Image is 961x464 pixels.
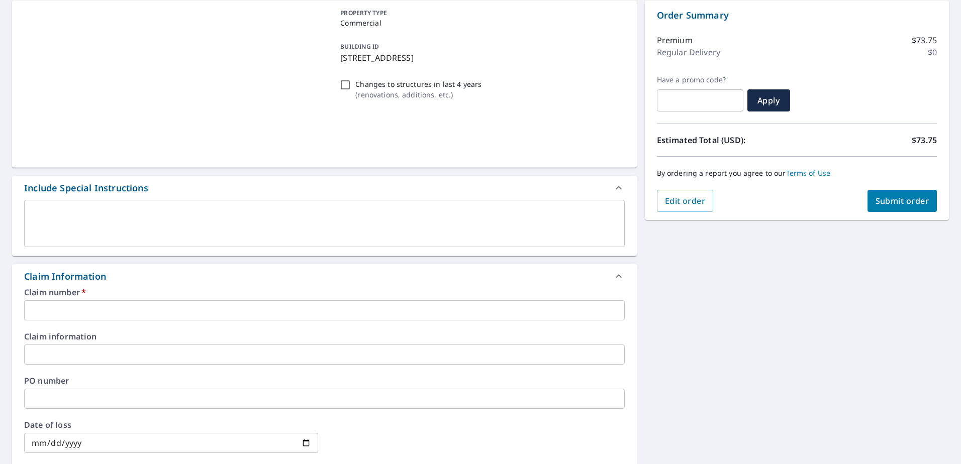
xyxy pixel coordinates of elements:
[657,34,693,46] p: Premium
[657,134,797,146] p: Estimated Total (USD):
[24,270,106,283] div: Claim Information
[657,46,720,58] p: Regular Delivery
[657,190,714,212] button: Edit order
[912,134,937,146] p: $73.75
[340,9,620,18] p: PROPERTY TYPE
[912,34,937,46] p: $73.75
[24,332,625,340] label: Claim information
[340,42,379,51] p: BUILDING ID
[876,195,929,206] span: Submit order
[665,195,706,206] span: Edit order
[657,9,937,22] p: Order Summary
[786,168,831,178] a: Terms of Use
[24,288,625,296] label: Claim number
[24,181,148,195] div: Include Special Instructions
[24,377,625,385] label: PO number
[755,95,782,106] span: Apply
[657,75,743,84] label: Have a promo code?
[355,79,482,89] p: Changes to structures in last 4 years
[340,52,620,64] p: [STREET_ADDRESS]
[24,421,318,429] label: Date of loss
[657,169,937,178] p: By ordering a report you agree to our
[340,18,620,28] p: Commercial
[355,89,482,100] p: ( renovations, additions, etc. )
[868,190,937,212] button: Submit order
[928,46,937,58] p: $0
[747,89,790,111] button: Apply
[12,264,637,288] div: Claim Information
[12,176,637,200] div: Include Special Instructions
